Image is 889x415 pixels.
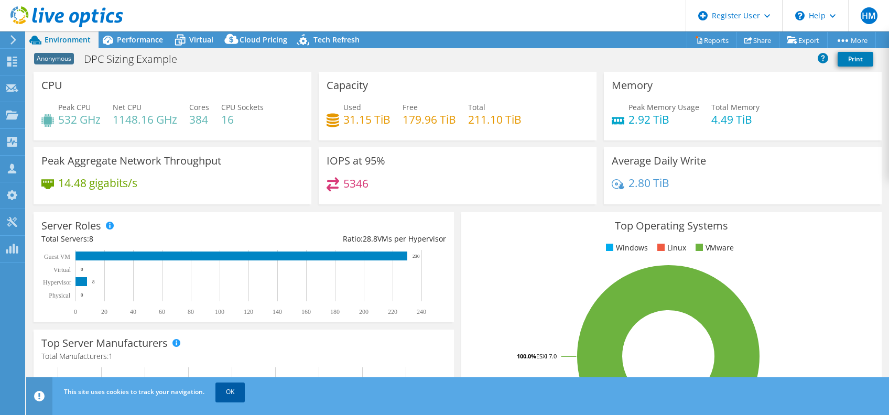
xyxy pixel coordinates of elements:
text: 0 [81,267,83,272]
span: Anonymous [34,53,74,64]
span: Virtual [189,35,213,45]
span: 1 [109,351,113,361]
span: Cloud Pricing [240,35,287,45]
text: 160 [301,308,311,315]
h3: Top Operating Systems [469,220,874,232]
text: 60 [159,308,165,315]
h3: IOPS at 95% [327,155,385,167]
span: This site uses cookies to track your navigation. [64,387,204,396]
text: 140 [273,308,282,315]
text: 0 [81,292,83,298]
span: 8 [89,234,93,244]
text: Virtual [53,266,71,274]
text: 100 [215,308,224,315]
h3: Average Daily Write [612,155,706,167]
h4: 14.48 gigabits/s [58,177,137,189]
h3: Capacity [327,80,368,91]
h3: Peak Aggregate Network Throughput [41,155,221,167]
div: Ratio: VMs per Hypervisor [244,233,446,245]
text: 200 [359,308,368,315]
h4: 179.96 TiB [403,114,456,125]
text: Physical [49,292,70,299]
text: Guest VM [44,253,70,260]
h4: 2.92 TiB [628,114,699,125]
svg: \n [795,11,805,20]
h4: 16 [221,114,264,125]
h4: 384 [189,114,209,125]
span: Performance [117,35,163,45]
li: Windows [603,242,648,254]
tspan: ESXi 7.0 [536,352,557,360]
h1: DPC Sizing Example [79,53,193,65]
span: 28.8 [363,234,377,244]
span: Cores [189,102,209,112]
h3: Top Server Manufacturers [41,337,168,349]
a: More [827,32,876,48]
span: Tech Refresh [313,35,360,45]
span: Total Memory [711,102,760,112]
text: 120 [244,308,253,315]
h3: CPU [41,80,62,91]
h4: 532 GHz [58,114,101,125]
tspan: 100.0% [517,352,536,360]
span: Used [343,102,361,112]
span: Peak CPU [58,102,91,112]
text: 180 [330,308,340,315]
span: Total [468,102,485,112]
text: 240 [417,308,426,315]
text: 40 [130,308,136,315]
text: 230 [413,254,420,259]
a: Export [779,32,828,48]
span: CPU Sockets [221,102,264,112]
h4: Total Manufacturers: [41,351,446,362]
h4: 211.10 TiB [468,114,522,125]
li: Linux [655,242,686,254]
div: Total Servers: [41,233,244,245]
h4: 1148.16 GHz [113,114,177,125]
text: 20 [101,308,107,315]
text: 220 [388,308,397,315]
h3: Server Roles [41,220,101,232]
text: 80 [188,308,194,315]
h4: 31.15 TiB [343,114,391,125]
a: Reports [687,32,737,48]
li: VMware [693,242,734,254]
span: Net CPU [113,102,142,112]
a: Print [838,52,873,67]
text: 8 [92,279,95,285]
span: HM [861,7,877,24]
span: Free [403,102,418,112]
h4: 2.80 TiB [628,177,669,189]
h3: Memory [612,80,653,91]
a: OK [215,383,245,401]
h4: 4.49 TiB [711,114,760,125]
a: Share [736,32,779,48]
text: Hypervisor [43,279,71,286]
span: Environment [45,35,91,45]
text: 0 [74,308,77,315]
h4: 5346 [343,178,368,189]
span: Peak Memory Usage [628,102,699,112]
